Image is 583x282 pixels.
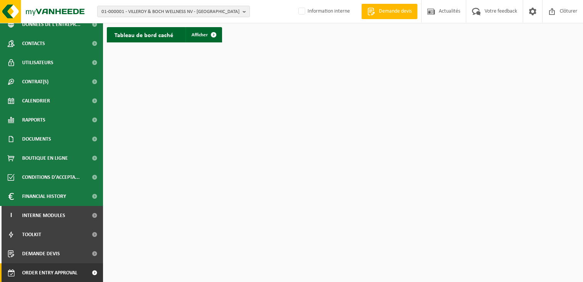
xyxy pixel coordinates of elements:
span: 01-000001 - VILLEROY & BOCH WELLNESS NV - [GEOGRAPHIC_DATA] [101,6,240,18]
span: Documents [22,130,51,149]
span: Rapports [22,110,45,130]
span: Financial History [22,187,66,206]
span: Afficher [192,32,208,37]
button: 01-000001 - VILLEROY & BOCH WELLNESS NV - [GEOGRAPHIC_DATA] [97,6,250,17]
span: Boutique en ligne [22,149,68,168]
span: Données de l'entrepr... [22,15,81,34]
label: Information interne [297,6,350,17]
span: Toolkit [22,225,41,244]
span: Interne modules [22,206,65,225]
span: Demande devis [377,8,414,15]
h2: Tableau de bord caché [107,27,181,42]
span: Contrat(s) [22,72,48,91]
a: Demande devis [361,4,417,19]
span: I [8,206,14,225]
span: Conditions d'accepta... [22,168,80,187]
span: Demande devis [22,244,60,263]
a: Afficher [185,27,221,42]
span: Contacts [22,34,45,53]
span: Calendrier [22,91,50,110]
span: Utilisateurs [22,53,53,72]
